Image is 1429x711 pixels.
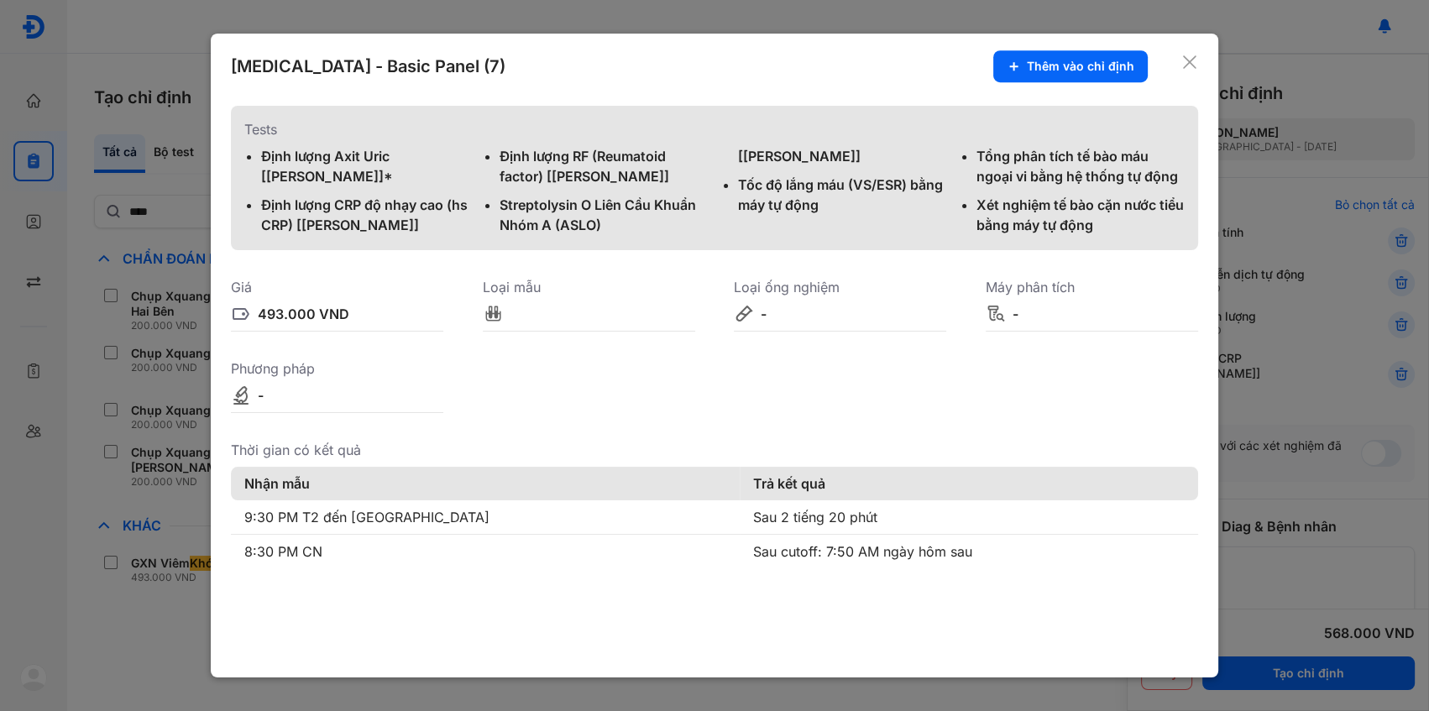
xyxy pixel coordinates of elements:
button: Thêm vào chỉ định [993,50,1148,82]
th: Trả kết quả [740,467,1198,500]
div: Xét nghiệm tế bào cặn nước tiểu bằng máy tự động [976,195,1185,235]
div: 493.000 VND [258,304,349,324]
div: Định lượng RF (Reumatoid factor) [[PERSON_NAME]] [500,146,708,186]
td: 8:30 PM CN [231,534,740,568]
div: - [761,304,767,324]
div: Tests [244,119,1185,139]
div: - [258,385,264,405]
div: Tổng phân tích tế bào máu ngoại vi bằng hệ thống tự động [976,146,1185,186]
div: Thời gian có kết quả [231,440,1198,460]
th: Nhận mẫu [231,467,740,500]
td: Sau cutoff: 7:50 AM ngày hôm sau [740,534,1198,568]
div: Tốc độ lắng máu (VS/ESR) bằng máy tự động [738,175,946,215]
div: [MEDICAL_DATA] - Basic Panel (7) [231,55,505,78]
div: Máy phân tích [986,277,1198,297]
div: Phương pháp [231,358,443,379]
div: - [1013,304,1018,324]
td: 9:30 PM T2 đến [GEOGRAPHIC_DATA] [231,500,740,535]
div: Giá [231,277,443,297]
div: Loại ống nghiệm [734,277,946,297]
div: Định lượng CRP độ nhạy cao (hs CRP) [[PERSON_NAME]] [261,195,469,235]
div: Loại mẫu [483,277,695,297]
td: Sau 2 tiếng 20 phút [740,500,1198,535]
div: Định lượng Axit Uric [[PERSON_NAME]]* [261,146,469,186]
